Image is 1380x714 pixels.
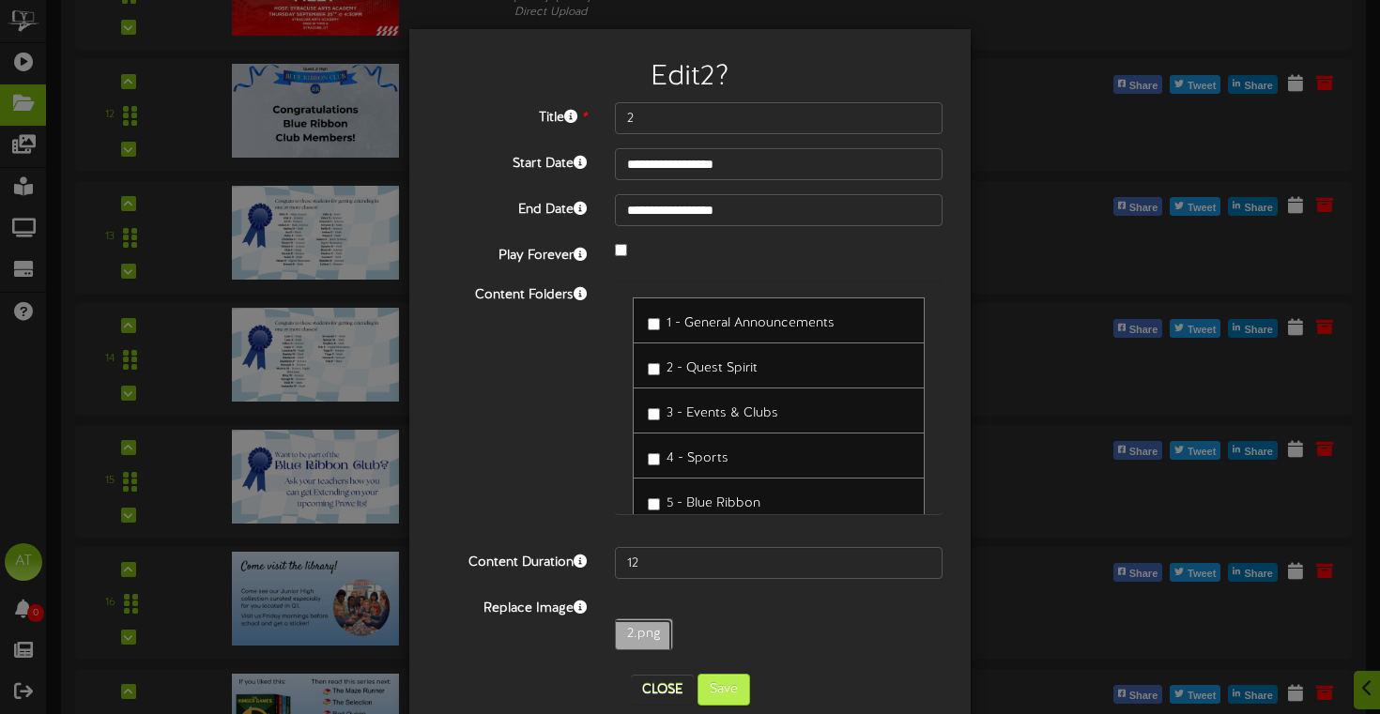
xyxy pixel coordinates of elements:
[615,102,943,134] input: Title
[615,547,943,579] input: 15
[437,62,943,93] h2: Edit 2 ?
[667,406,778,420] span: 3 - Events & Clubs
[423,102,601,128] label: Title
[423,593,601,618] label: Replace Image
[648,498,660,510] input: 5 - Blue Ribbon
[648,363,660,375] input: 2 - Quest Spirit
[423,547,601,572] label: Content Duration
[667,361,758,375] span: 2 - Quest Spirit
[423,240,601,266] label: Play Forever
[423,280,601,305] label: Content Folders
[423,194,601,220] label: End Date
[667,496,760,510] span: 5 - Blue Ribbon
[423,148,601,174] label: Start Date
[667,451,728,465] span: 4 - Sports
[631,675,694,705] button: Close
[648,453,660,465] input: 4 - Sports
[667,316,835,330] span: 1 - General Announcements
[648,318,660,330] input: 1 - General Announcements
[698,674,750,706] button: Save
[648,408,660,420] input: 3 - Events & Clubs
